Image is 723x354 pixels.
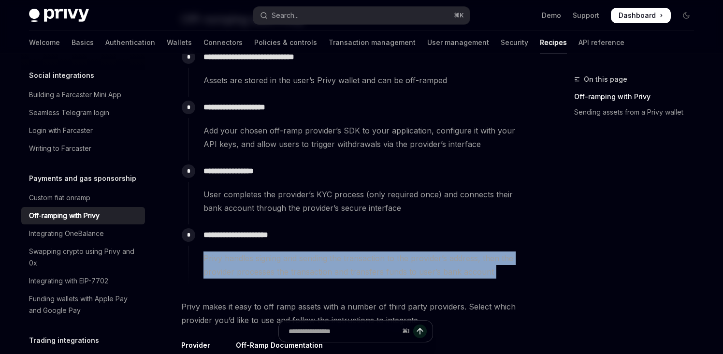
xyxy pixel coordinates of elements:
[542,11,561,20] a: Demo
[574,104,702,120] a: Sending assets from a Privy wallet
[427,31,489,54] a: User management
[21,140,145,157] a: Writing to Farcaster
[29,31,60,54] a: Welcome
[21,86,145,103] a: Building a Farcaster Mini App
[619,11,656,20] span: Dashboard
[29,293,139,316] div: Funding wallets with Apple Pay and Google Pay
[254,31,317,54] a: Policies & controls
[578,31,624,54] a: API reference
[679,8,694,23] button: Toggle dark mode
[181,300,530,327] span: Privy makes it easy to off ramp assets with a number of third party providers. Select which provi...
[203,124,529,151] span: Add your chosen off-ramp provider’s SDK to your application, configure it with your API keys, and...
[21,290,145,319] a: Funding wallets with Apple Pay and Google Pay
[574,89,702,104] a: Off-ramping with Privy
[540,31,567,54] a: Recipes
[413,324,427,338] button: Send message
[289,321,398,342] input: Ask a question...
[21,272,145,290] a: Integrating with EIP-7702
[21,189,145,206] a: Custom fiat onramp
[29,173,136,184] h5: Payments and gas sponsorship
[29,9,89,22] img: dark logo
[253,7,470,24] button: Open search
[21,122,145,139] a: Login with Farcaster
[29,228,104,239] div: Integrating OneBalance
[21,104,145,121] a: Seamless Telegram login
[203,188,529,215] span: User completes the provider’s KYC process (only required once) and connects their bank account th...
[584,74,627,85] span: On this page
[29,275,108,287] div: Integrating with EIP-7702
[72,31,94,54] a: Basics
[29,192,90,204] div: Custom fiat onramp
[203,251,529,279] span: Privy handles signing and sending the transaction to the provider’s address, then the provider pr...
[203,31,243,54] a: Connectors
[21,243,145,272] a: Swapping crypto using Privy and 0x
[272,10,299,21] div: Search...
[329,31,416,54] a: Transaction management
[29,70,94,81] h5: Social integrations
[29,89,121,101] div: Building a Farcaster Mini App
[454,12,464,19] span: ⌘ K
[611,8,671,23] a: Dashboard
[105,31,155,54] a: Authentication
[29,125,93,136] div: Login with Farcaster
[501,31,528,54] a: Security
[29,107,109,118] div: Seamless Telegram login
[29,246,139,269] div: Swapping crypto using Privy and 0x
[21,225,145,242] a: Integrating OneBalance
[573,11,599,20] a: Support
[29,210,100,221] div: Off-ramping with Privy
[203,74,529,87] span: Assets are stored in the user’s Privy wallet and can be off-ramped
[29,335,99,346] h5: Trading integrations
[29,143,91,154] div: Writing to Farcaster
[167,31,192,54] a: Wallets
[21,207,145,224] a: Off-ramping with Privy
